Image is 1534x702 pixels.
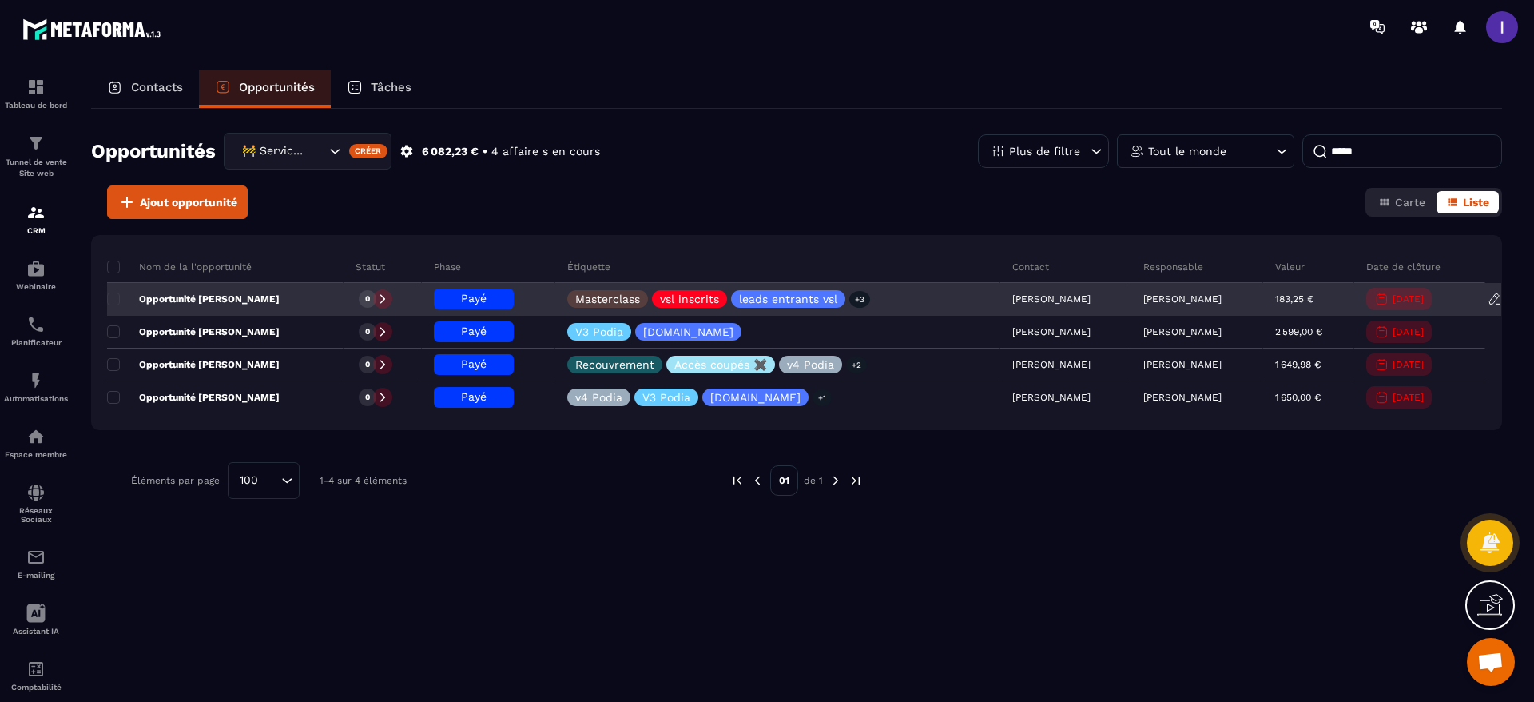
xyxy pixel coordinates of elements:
[91,135,216,167] h2: Opportunités
[575,359,654,370] p: Recouvrement
[107,391,280,404] p: Opportunité [PERSON_NAME]
[1143,392,1222,403] p: [PERSON_NAME]
[26,78,46,97] img: formation
[4,394,68,403] p: Automatisations
[4,66,68,122] a: formationformationTableau de bord
[26,483,46,502] img: social-network
[26,660,46,679] img: accountant
[26,427,46,446] img: automations
[660,293,719,305] p: vsl inscrits
[349,144,388,158] div: Créer
[26,371,46,390] img: automations
[1012,261,1049,273] p: Contact
[4,359,68,415] a: automationsautomationsAutomatisations
[1275,261,1305,273] p: Valeur
[239,80,315,94] p: Opportunités
[787,359,834,370] p: v4 Podia
[365,359,370,370] p: 0
[365,392,370,403] p: 0
[4,247,68,303] a: automationsautomationsWebinaire
[26,259,46,278] img: automations
[26,548,46,567] img: email
[107,261,252,273] p: Nom de la l'opportunité
[4,122,68,191] a: formationformationTunnel de vente Site web
[4,536,68,592] a: emailemailE-mailing
[434,261,461,273] p: Phase
[107,293,280,305] p: Opportunité [PERSON_NAME]
[4,506,68,524] p: Réseaux Sociaux
[4,627,68,636] p: Assistant IA
[4,282,68,291] p: Webinaire
[1393,359,1424,370] p: [DATE]
[829,473,843,488] img: next
[567,261,610,273] p: Étiquette
[750,473,765,488] img: prev
[264,472,277,489] input: Search for option
[238,142,309,160] span: 🚧 Service Client
[1143,326,1222,337] p: [PERSON_NAME]
[356,261,385,273] p: Statut
[4,683,68,692] p: Comptabilité
[107,358,280,371] p: Opportunité [PERSON_NAME]
[26,134,46,153] img: formation
[91,70,199,108] a: Contacts
[483,144,487,159] p: •
[1148,146,1226,157] p: Tout le monde
[848,473,863,488] img: next
[1143,293,1222,305] p: [PERSON_NAME]
[770,465,798,496] p: 01
[320,475,407,486] p: 1-4 sur 4 éléments
[1463,196,1489,209] span: Liste
[4,101,68,110] p: Tableau de bord
[4,338,68,347] p: Planificateur
[107,325,280,338] p: Opportunité [PERSON_NAME]
[26,203,46,222] img: formation
[1393,293,1424,305] p: [DATE]
[642,392,690,403] p: V3 Podia
[26,315,46,334] img: scheduler
[234,472,264,489] span: 100
[1393,392,1424,403] p: [DATE]
[461,292,487,305] span: Payé
[1143,261,1203,273] p: Responsable
[365,326,370,337] p: 0
[331,70,427,108] a: Tâches
[4,592,68,648] a: Assistant IA
[309,142,325,160] input: Search for option
[575,392,622,403] p: v4 Podia
[1467,638,1515,686] div: Ouvrir le chat
[4,191,68,247] a: formationformationCRM
[4,450,68,459] p: Espace membre
[4,571,68,580] p: E-mailing
[1275,392,1321,403] p: 1 650,00 €
[1393,326,1424,337] p: [DATE]
[1275,359,1321,370] p: 1 649,98 €
[1437,191,1499,213] button: Liste
[643,326,733,337] p: [DOMAIN_NAME]
[1143,359,1222,370] p: [PERSON_NAME]
[4,157,68,179] p: Tunnel de vente Site web
[371,80,411,94] p: Tâches
[107,185,248,219] button: Ajout opportunité
[131,475,220,486] p: Éléments par page
[461,325,487,337] span: Payé
[140,194,237,210] span: Ajout opportunité
[199,70,331,108] a: Opportunités
[846,357,867,373] p: +2
[491,144,600,159] p: 4 affaire s en cours
[22,14,166,44] img: logo
[4,226,68,235] p: CRM
[804,474,823,487] p: de 1
[365,293,370,305] p: 0
[1366,261,1441,273] p: Date de clôture
[813,389,832,406] p: +1
[4,303,68,359] a: schedulerschedulerPlanificateur
[422,144,479,159] p: 6 082,23 €
[228,462,300,499] div: Search for option
[739,293,837,305] p: leads entrants vsl
[575,326,623,337] p: V3 Podia
[575,293,640,305] p: Masterclass
[461,357,487,370] span: Payé
[224,133,391,170] div: Search for option
[1369,191,1435,213] button: Carte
